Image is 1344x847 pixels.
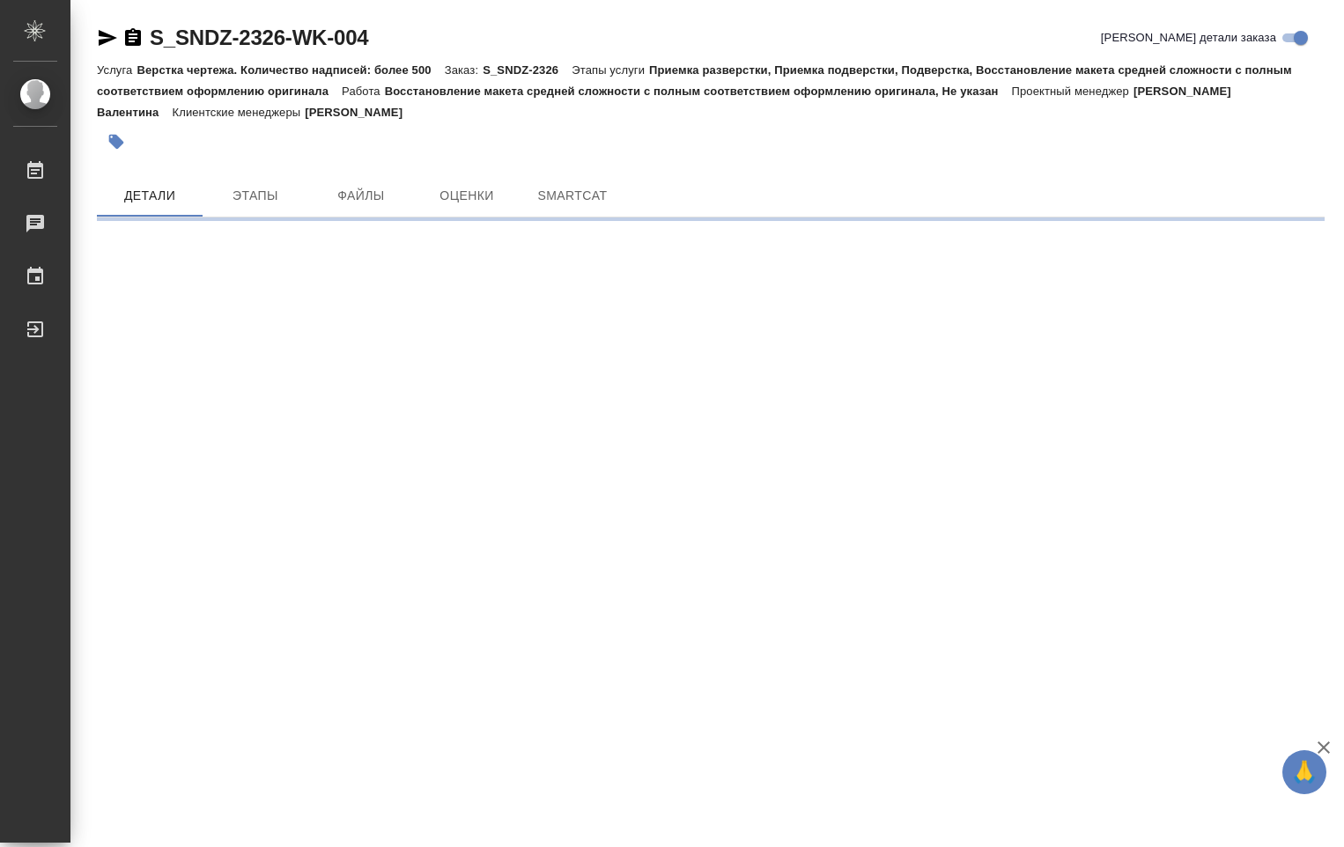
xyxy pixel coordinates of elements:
p: [PERSON_NAME] [305,106,416,119]
p: Приемка разверстки, Приемка подверстки, Подверстка, Восстановление макета средней сложности с пол... [97,63,1292,98]
span: [PERSON_NAME] детали заказа [1101,29,1276,47]
button: Скопировать ссылку [122,27,144,48]
p: Работа [342,85,385,98]
p: Проектный менеджер [1012,85,1134,98]
span: Детали [107,185,192,207]
p: S_SNDZ-2326 [483,63,572,77]
p: Верстка чертежа. Количество надписей: более 500 [137,63,444,77]
button: Добавить тэг [97,122,136,161]
p: Этапы услуги [572,63,649,77]
span: Файлы [319,185,403,207]
span: Этапы [213,185,298,207]
p: Услуга [97,63,137,77]
a: S_SNDZ-2326-WK-004 [150,26,368,49]
p: Клиентские менеджеры [172,106,305,119]
p: Восстановление макета средней сложности с полным соответствием оформлению оригинала, Не указан [385,85,1012,98]
button: 🙏 [1282,750,1326,794]
span: 🙏 [1289,754,1319,791]
span: Оценки [425,185,509,207]
span: SmartCat [530,185,615,207]
p: Заказ: [445,63,483,77]
button: Скопировать ссылку для ЯМессенджера [97,27,118,48]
